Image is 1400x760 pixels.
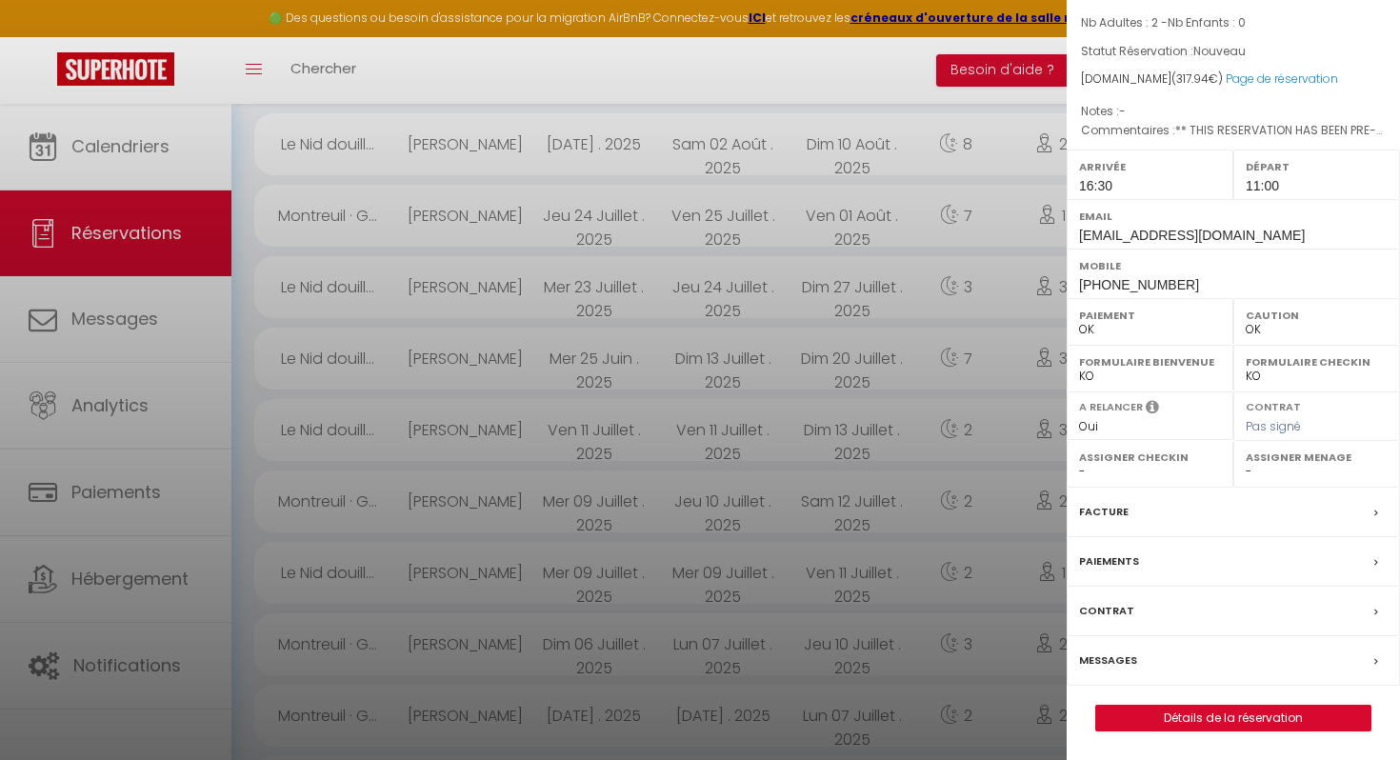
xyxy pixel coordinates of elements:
[1081,102,1386,121] p: Notes :
[1079,650,1137,670] label: Messages
[1246,157,1388,176] label: Départ
[1146,399,1159,420] i: Sélectionner OUI si vous souhaiter envoyer les séquences de messages post-checkout
[1081,121,1386,140] p: Commentaires :
[1246,448,1388,467] label: Assigner Menage
[1079,448,1221,467] label: Assigner Checkin
[1193,43,1246,59] span: Nouveau
[1168,14,1246,30] span: Nb Enfants : 0
[1079,228,1305,243] span: [EMAIL_ADDRESS][DOMAIN_NAME]
[1079,277,1199,292] span: [PHONE_NUMBER]
[1081,42,1386,61] p: Statut Réservation :
[1095,705,1371,731] button: Détails de la réservation
[1079,306,1221,325] label: Paiement
[1246,399,1301,411] label: Contrat
[1081,14,1246,30] span: Nb Adultes : 2 -
[1119,103,1126,119] span: -
[1081,70,1386,89] div: [DOMAIN_NAME]
[1246,178,1279,193] span: 11:00
[15,8,72,65] button: Ouvrir le widget de chat LiveChat
[1246,418,1301,434] span: Pas signé
[1246,306,1388,325] label: Caution
[1079,551,1139,571] label: Paiements
[1246,352,1388,371] label: Formulaire Checkin
[1079,399,1143,415] label: A relancer
[1079,157,1221,176] label: Arrivée
[1079,256,1388,275] label: Mobile
[1079,601,1134,621] label: Contrat
[1096,706,1370,730] a: Détails de la réservation
[1079,352,1221,371] label: Formulaire Bienvenue
[1079,207,1388,226] label: Email
[1079,502,1129,522] label: Facture
[1079,178,1112,193] span: 16:30
[1176,70,1209,87] span: 317.94
[1171,70,1223,87] span: ( €)
[1226,70,1338,87] a: Page de réservation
